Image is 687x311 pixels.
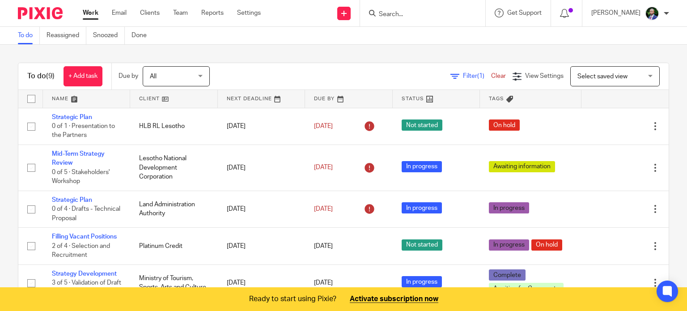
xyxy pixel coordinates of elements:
span: [DATE] [314,280,333,286]
span: On hold [489,119,520,131]
span: 3 of 5 · Validation of Draft Strategic Plan [52,280,121,295]
a: Done [131,27,153,44]
span: (1) [477,73,484,79]
td: Lesotho National Development Corporation [130,145,217,191]
span: [DATE] [314,206,333,212]
a: Team [173,9,188,17]
span: Tags [489,96,504,101]
span: All [150,73,157,80]
td: [DATE] [218,264,305,301]
span: 0 of 5 · Stakeholders' Workshop [52,169,110,185]
img: Pixie [18,7,63,19]
span: [DATE] [314,243,333,249]
span: In progress [489,239,529,251]
span: In progress [402,202,442,213]
span: [DATE] [314,165,333,171]
p: Due by [119,72,138,81]
h1: To do [27,72,55,81]
input: Search [378,11,458,19]
td: [DATE] [218,145,305,191]
span: Filter [463,73,491,79]
a: Email [112,9,127,17]
span: In progress [489,202,529,213]
a: Snoozed [93,27,125,44]
span: Complete [489,269,526,281]
span: 2 of 4 · Selection and Recruitment [52,243,110,259]
span: Awaiting for Comments [489,283,564,294]
span: Awaiting information [489,161,555,172]
a: Reassigned [47,27,86,44]
span: (9) [46,72,55,80]
span: Select saved view [577,73,628,80]
span: In progress [402,276,442,287]
span: On hold [531,239,562,251]
span: Not started [402,239,442,251]
a: Filling Vacant Positions [52,234,117,240]
a: Clients [140,9,160,17]
td: [DATE] [218,108,305,145]
span: Get Support [507,10,542,16]
p: [PERSON_NAME] [591,9,640,17]
a: To do [18,27,40,44]
a: Mid-Term Strategy Review [52,151,105,166]
a: + Add task [64,66,102,86]
span: In progress [402,161,442,172]
a: Strategic Plan [52,114,92,120]
td: [DATE] [218,228,305,264]
td: Platinum Credit [130,228,217,264]
img: IMG_5044.jpg [645,6,659,21]
td: Land Administration Authority [130,191,217,227]
a: Clear [491,73,506,79]
a: Work [83,9,98,17]
td: HLB RL Lesotho [130,108,217,145]
a: Reports [201,9,224,17]
a: Strategy Development [52,271,117,277]
a: Strategic Plan [52,197,92,203]
td: [DATE] [218,191,305,227]
span: [DATE] [314,123,333,129]
a: Settings [237,9,261,17]
span: View Settings [525,73,564,79]
span: 0 of 1 · Presentation to the Partners [52,123,115,139]
span: Not started [402,119,442,131]
span: 0 of 4 · Drafts - Technical Proposal [52,206,120,222]
td: Ministry of Tourism, Sports, Arts and Culture [130,264,217,301]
